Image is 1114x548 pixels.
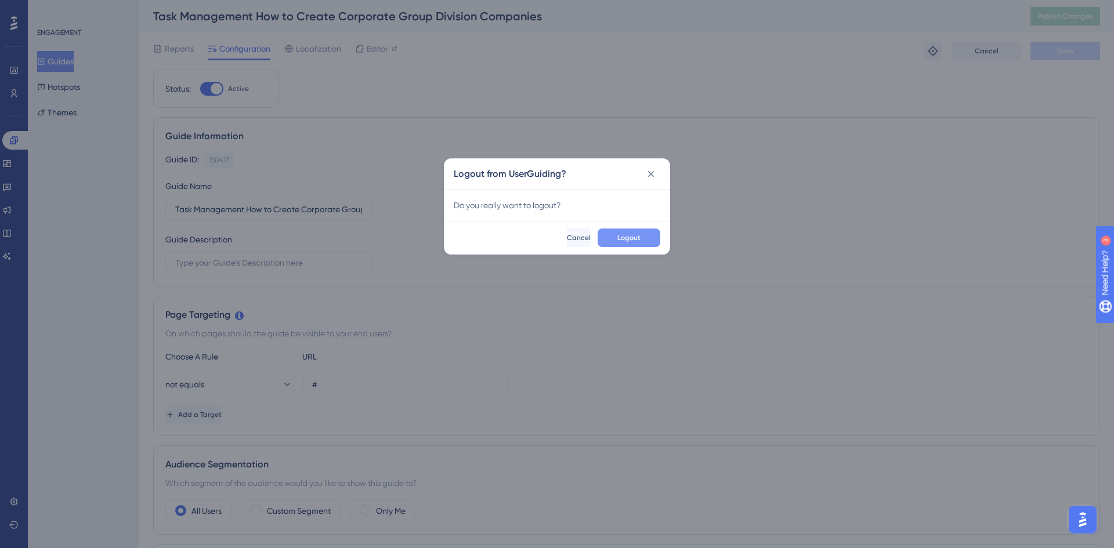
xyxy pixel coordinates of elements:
[81,6,84,15] div: 3
[1065,502,1100,537] iframe: UserGuiding AI Assistant Launcher
[567,233,591,242] span: Cancel
[27,3,73,17] span: Need Help?
[454,167,566,181] h2: Logout from UserGuiding?
[617,233,641,242] span: Logout
[454,198,660,212] div: Do you really want to logout?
